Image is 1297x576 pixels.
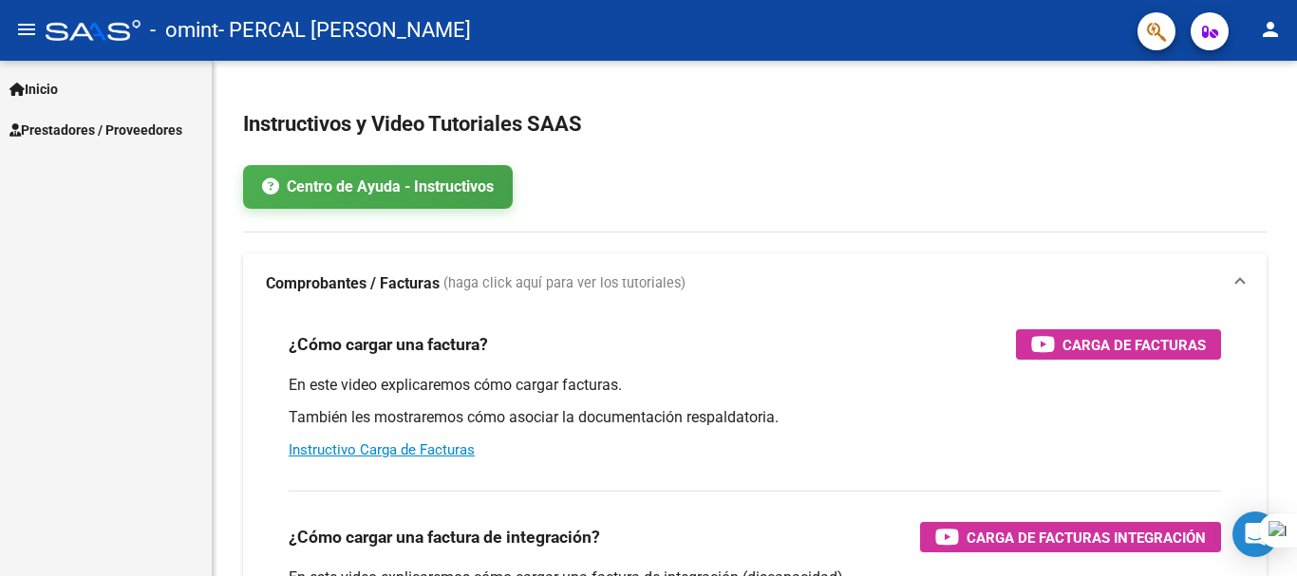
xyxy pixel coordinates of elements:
span: Carga de Facturas [1062,333,1206,357]
a: Centro de Ayuda - Instructivos [243,165,513,209]
span: Inicio [9,79,58,100]
button: Carga de Facturas Integración [920,522,1221,552]
h3: ¿Cómo cargar una factura de integración? [289,524,600,550]
button: Carga de Facturas [1016,329,1221,360]
span: Prestadores / Proveedores [9,120,182,140]
span: - omint [150,9,218,51]
span: - PERCAL [PERSON_NAME] [218,9,471,51]
strong: Comprobantes / Facturas [266,273,440,294]
span: Carga de Facturas Integración [967,526,1206,549]
mat-icon: menu [15,18,38,41]
a: Instructivo Carga de Facturas [289,441,475,458]
h2: Instructivos y Video Tutoriales SAAS [243,106,1267,142]
p: En este video explicaremos cómo cargar facturas. [289,375,1221,396]
div: Open Intercom Messenger [1232,511,1278,557]
span: (haga click aquí para ver los tutoriales) [443,273,686,294]
p: También les mostraremos cómo asociar la documentación respaldatoria. [289,407,1221,428]
mat-expansion-panel-header: Comprobantes / Facturas (haga click aquí para ver los tutoriales) [243,253,1267,314]
mat-icon: person [1259,18,1282,41]
h3: ¿Cómo cargar una factura? [289,331,488,358]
